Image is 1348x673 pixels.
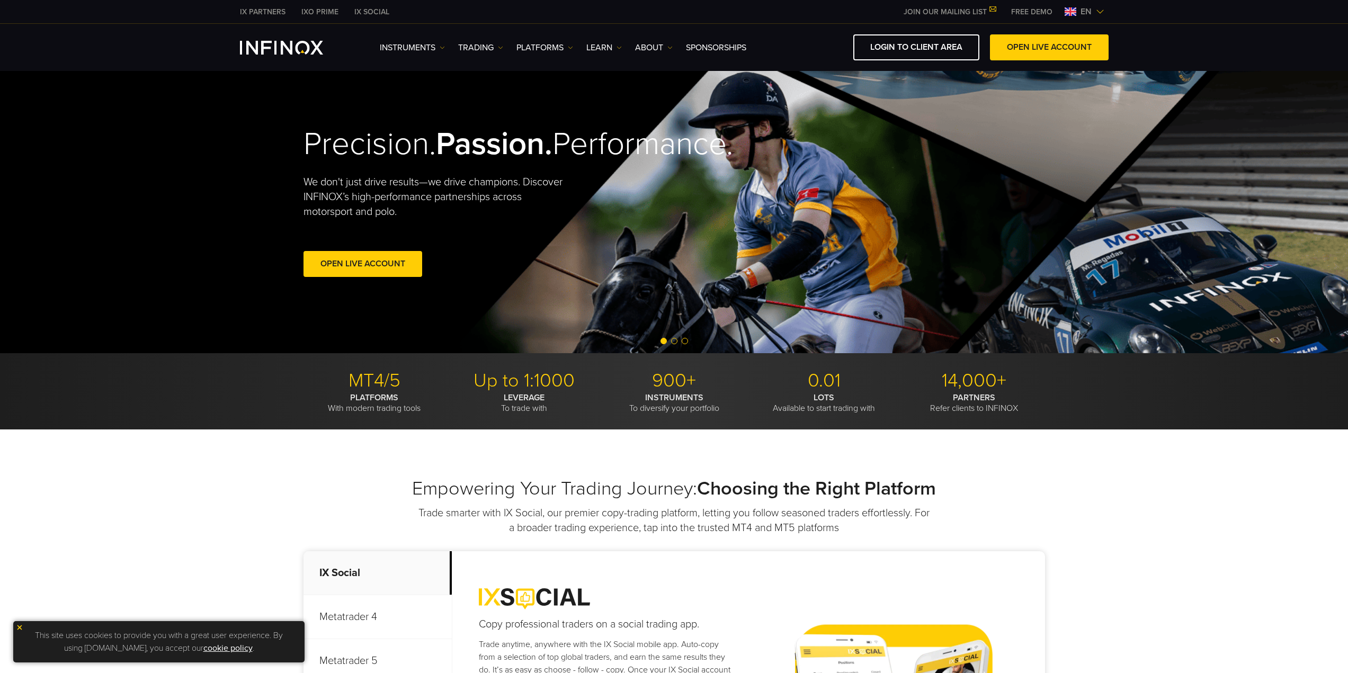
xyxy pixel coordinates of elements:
a: OPEN LIVE ACCOUNT [990,34,1109,60]
h4: Copy professional traders on a social trading app. [479,617,731,632]
span: Go to slide 2 [671,338,677,344]
p: 0.01 [753,369,895,392]
a: TRADING [458,41,503,54]
a: SPONSORSHIPS [686,41,746,54]
img: yellow close icon [16,624,23,631]
strong: PARTNERS [953,392,995,403]
a: INFINOX [232,6,293,17]
a: INFINOX MENU [1003,6,1060,17]
p: Trade smarter with IX Social, our premier copy-trading platform, letting you follow seasoned trad... [417,506,931,535]
a: INFINOX Logo [240,41,348,55]
a: INFINOX [293,6,346,17]
p: IX Social [303,551,452,595]
a: Learn [586,41,622,54]
span: en [1076,5,1096,18]
strong: INSTRUMENTS [645,392,703,403]
a: LOGIN TO CLIENT AREA [853,34,979,60]
a: JOIN OUR MAILING LIST [896,7,1003,16]
p: Refer clients to INFINOX [903,392,1045,414]
p: 900+ [603,369,745,392]
a: INFINOX [346,6,397,17]
p: With modern trading tools [303,392,445,414]
p: MT4/5 [303,369,445,392]
p: This site uses cookies to provide you with a great user experience. By using [DOMAIN_NAME], you a... [19,626,299,657]
a: Instruments [380,41,445,54]
span: Go to slide 3 [682,338,688,344]
strong: Choosing the Right Platform [697,477,936,500]
p: Metatrader 4 [303,595,452,639]
a: Open Live Account [303,251,422,277]
p: Up to 1:1000 [453,369,595,392]
p: To diversify your portfolio [603,392,745,414]
p: 14,000+ [903,369,1045,392]
p: To trade with [453,392,595,414]
a: ABOUT [635,41,673,54]
strong: LOTS [814,392,834,403]
a: PLATFORMS [516,41,573,54]
strong: PLATFORMS [350,392,398,403]
span: Go to slide 1 [660,338,667,344]
strong: LEVERAGE [504,392,544,403]
a: cookie policy [203,643,253,653]
p: We don't just drive results—we drive champions. Discover INFINOX’s high-performance partnerships ... [303,175,570,219]
p: Available to start trading with [753,392,895,414]
h2: Precision. Performance. [303,125,637,164]
h2: Empowering Your Trading Journey: [303,477,1045,500]
strong: Passion. [436,125,552,163]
